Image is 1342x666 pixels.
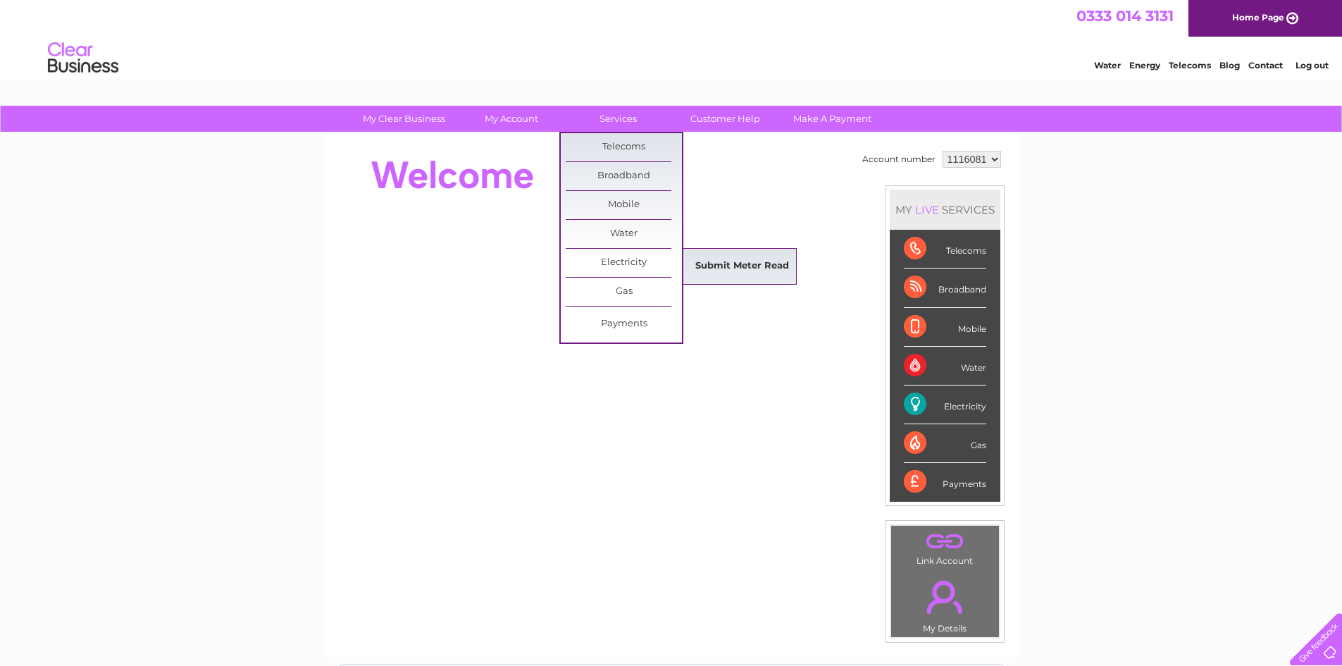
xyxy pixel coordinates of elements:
a: My Clear Business [346,106,462,132]
a: Submit Meter Read [684,252,800,280]
div: Broadband [904,269,986,307]
div: Electricity [904,386,986,424]
a: . [895,529,995,554]
a: Water [1094,60,1121,70]
div: Mobile [904,308,986,347]
img: logo.png [47,37,119,80]
div: LIVE [912,203,942,216]
a: Contact [1248,60,1283,70]
a: Make A Payment [774,106,890,132]
a: Log out [1296,60,1329,70]
a: Electricity [566,249,682,277]
td: Account number [859,147,939,171]
div: Payments [904,463,986,501]
a: Telecoms [566,133,682,161]
a: . [895,572,995,622]
a: Telecoms [1169,60,1211,70]
a: Gas [566,278,682,306]
a: Blog [1219,60,1240,70]
a: Customer Help [667,106,783,132]
div: Telecoms [904,230,986,269]
div: Water [904,347,986,386]
td: Link Account [890,525,1000,569]
div: Gas [904,424,986,463]
a: Energy [1129,60,1160,70]
div: Clear Business is a trading name of Verastar Limited (registered in [GEOGRAPHIC_DATA] No. 3667643... [339,8,1005,68]
a: Payments [566,310,682,338]
a: Mobile [566,191,682,219]
a: Services [560,106,676,132]
a: Water [566,220,682,248]
div: MY SERVICES [890,190,1000,230]
a: Broadband [566,162,682,190]
a: My Account [453,106,569,132]
td: My Details [890,569,1000,638]
a: 0333 014 3131 [1076,7,1174,25]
